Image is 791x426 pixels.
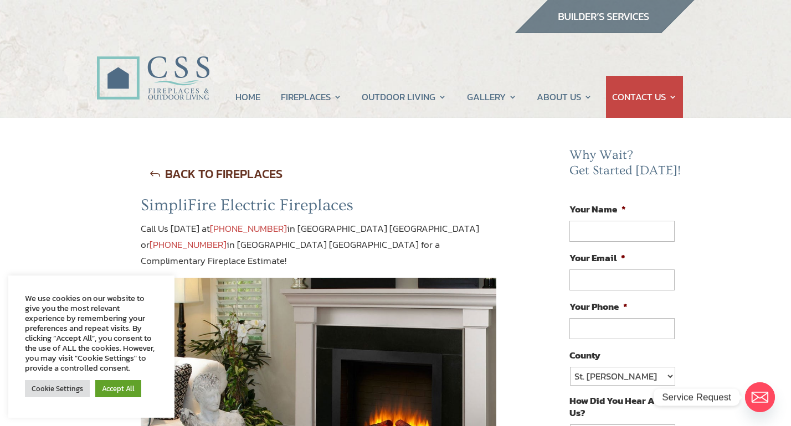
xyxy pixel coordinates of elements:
h2: Why Wait? Get Started [DATE]! [569,148,684,184]
a: builder services construction supply [514,23,695,37]
a: HOME [235,76,260,118]
label: Your Name [569,203,626,215]
a: FIREPLACES [281,76,342,118]
a: [PHONE_NUMBER] [150,237,227,252]
div: We use cookies on our website to give you the most relevant experience by remembering your prefer... [25,293,158,373]
a: OUTDOOR LIVING [362,76,446,118]
a: Accept All [95,380,141,397]
a: Cookie Settings [25,380,90,397]
label: Your Phone [569,300,628,313]
a: BACK TO FIREPLACES [141,160,291,188]
a: Email [745,382,775,412]
label: Your Email [569,252,625,264]
a: ABOUT US [537,76,592,118]
a: GALLERY [467,76,517,118]
p: Call Us [DATE] at in [GEOGRAPHIC_DATA] [GEOGRAPHIC_DATA] or in [GEOGRAPHIC_DATA] [GEOGRAPHIC_DATA... [141,221,496,278]
h2: SimpliFire Electric Fireplaces [141,195,496,221]
label: How Did You Hear About Us? [569,394,675,419]
a: CONTACT US [612,76,677,118]
img: CSS Fireplaces & Outdoor Living (Formerly Construction Solutions & Supply)- Jacksonville Ormond B... [96,25,209,106]
a: [PHONE_NUMBER] [210,221,287,236]
label: County [569,349,600,361]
